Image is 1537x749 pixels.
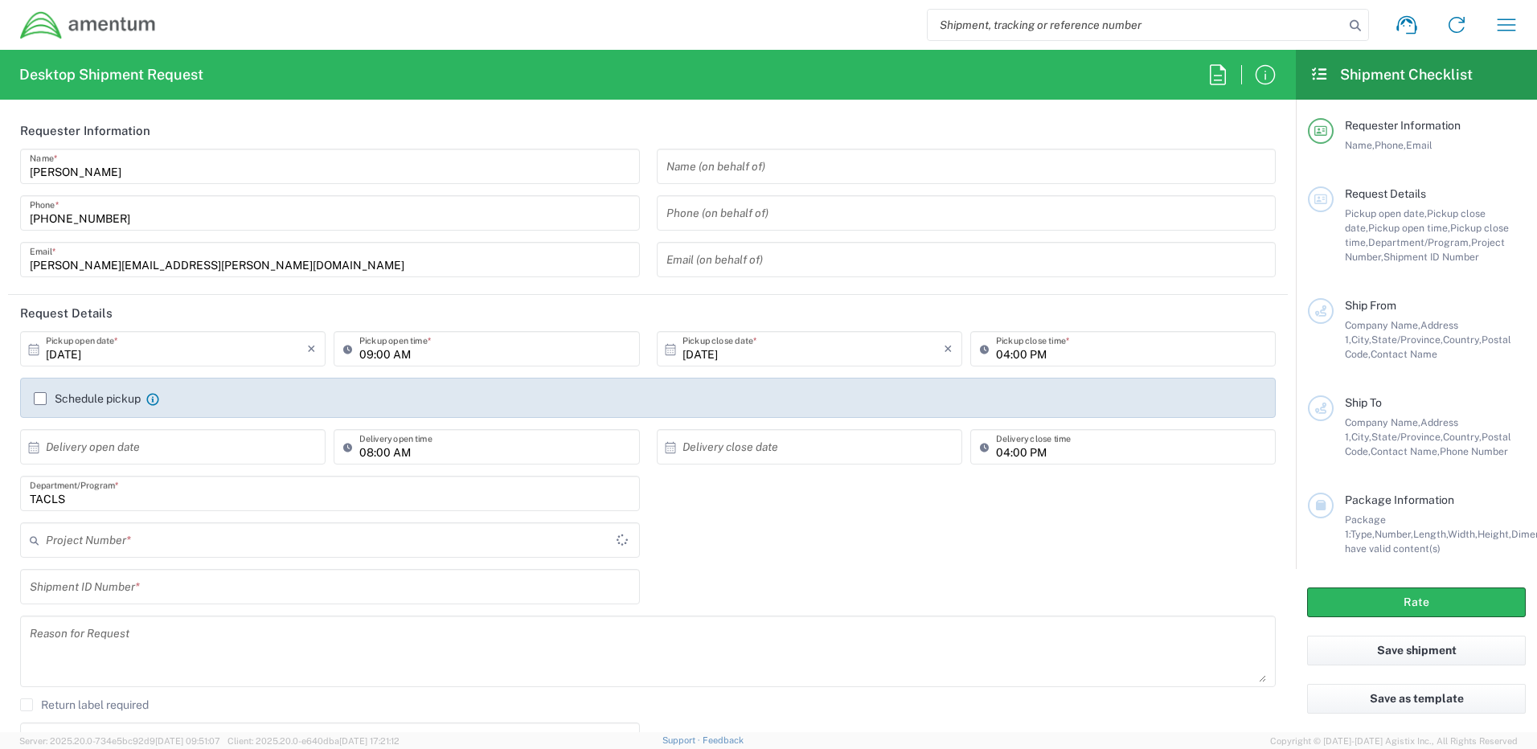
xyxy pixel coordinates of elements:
span: Company Name, [1345,319,1420,331]
button: Rate [1307,587,1526,617]
span: Copyright © [DATE]-[DATE] Agistix Inc., All Rights Reserved [1270,734,1518,748]
span: Ship From [1345,299,1396,312]
span: Country, [1443,431,1482,443]
a: Feedback [703,735,744,745]
h2: Requester Information [20,123,150,139]
span: [DATE] 17:21:12 [339,736,400,746]
span: Pickup open date, [1345,207,1427,219]
input: Shipment, tracking or reference number [928,10,1344,40]
span: Contact Name [1371,348,1437,360]
span: Request Details [1345,187,1426,200]
span: State/Province, [1371,431,1443,443]
label: Schedule pickup [34,392,141,405]
span: State/Province, [1371,334,1443,346]
span: Server: 2025.20.0-734e5bc92d9 [19,736,220,746]
span: Phone, [1375,139,1406,151]
span: Package 1: [1345,514,1386,540]
i: × [307,336,316,362]
span: Company Name, [1345,416,1420,428]
h2: Desktop Shipment Request [19,65,203,84]
img: dyncorp [19,10,157,40]
button: Save shipment [1307,636,1526,665]
span: Width, [1448,528,1478,540]
span: [DATE] 09:51:07 [155,736,220,746]
span: Package Information [1345,493,1454,506]
span: Height, [1478,528,1511,540]
span: Department/Program, [1368,236,1471,248]
span: City, [1351,334,1371,346]
span: Country, [1443,334,1482,346]
span: Shipment ID Number [1383,251,1479,263]
label: Return label required [20,698,149,711]
span: City, [1351,431,1371,443]
span: Email [1406,139,1432,151]
span: Number, [1375,528,1413,540]
span: Pickup open time, [1368,222,1450,234]
span: Client: 2025.20.0-e640dba [227,736,400,746]
h2: Request Details [20,305,113,321]
span: Length, [1413,528,1448,540]
a: Support [662,735,703,745]
button: Save as template [1307,684,1526,714]
span: Type, [1351,528,1375,540]
h2: Shipment Checklist [1310,65,1473,84]
span: Contact Name, [1371,445,1440,457]
span: Ship To [1345,396,1382,409]
span: Phone Number [1440,445,1508,457]
span: Requester Information [1345,119,1461,132]
i: × [944,336,953,362]
span: Name, [1345,139,1375,151]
